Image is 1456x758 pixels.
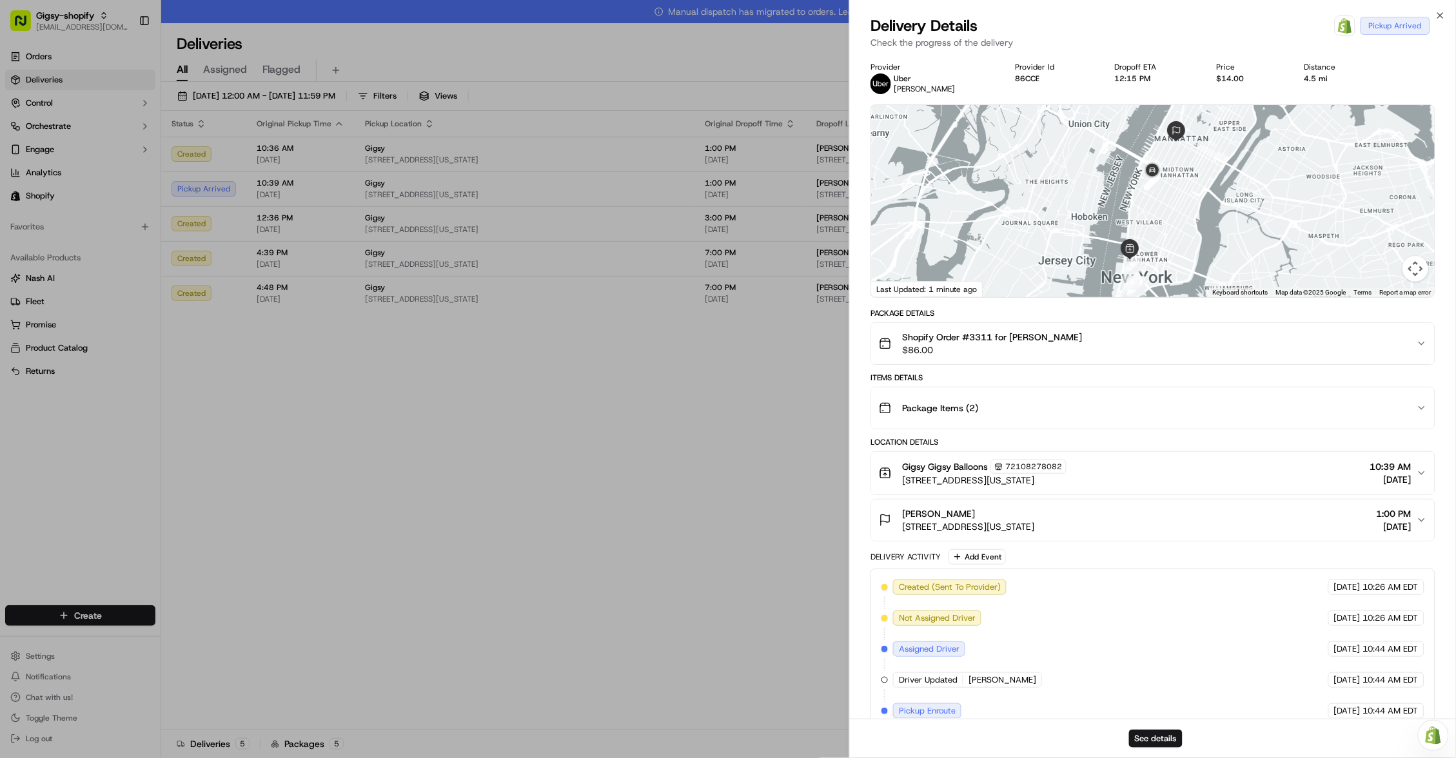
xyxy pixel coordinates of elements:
[871,36,1435,49] p: Check the progress of the delivery
[1334,705,1361,717] span: [DATE]
[1114,62,1195,72] div: Dropoff ETA
[949,549,1006,565] button: Add Event
[871,62,994,72] div: Provider
[13,167,86,177] div: Past conversations
[109,254,119,264] div: 💻
[1370,460,1412,473] span: 10:39 AM
[13,51,235,72] p: Welcome 👋
[1275,289,1346,296] span: Map data ©2025 Google
[902,460,988,473] span: Gigsy Gigsy Balloons
[899,643,959,655] span: Assigned Driver
[871,387,1435,429] button: Package Items (2)
[58,135,177,146] div: We're available if you need us!
[1124,256,1141,273] div: 6
[200,164,235,180] button: See all
[1217,73,1284,84] div: $14.00
[871,500,1435,541] button: [PERSON_NAME][STREET_ADDRESS][US_STATE]1:00 PM[DATE]
[1363,674,1419,686] span: 10:44 AM EDT
[26,253,99,266] span: Knowledge Base
[13,187,34,208] img: Sarah Lucier
[1363,643,1419,655] span: 10:44 AM EDT
[1015,62,1094,72] div: Provider Id
[40,199,104,209] span: [PERSON_NAME]
[1363,612,1419,624] span: 10:26 AM EDT
[899,581,1001,593] span: Created (Sent To Provider)
[874,280,917,297] a: Open this area in Google Maps (opens a new window)
[1005,462,1062,472] span: 72108278082
[13,254,23,264] div: 📗
[107,199,112,209] span: •
[13,122,36,146] img: 1736555255976-a54dd68f-1ca7-489b-9aae-adbdc363a1c4
[1337,18,1353,34] img: Shopify
[1377,507,1412,520] span: 1:00 PM
[13,12,39,38] img: Nash
[899,705,956,717] span: Pickup Enroute
[902,507,975,520] span: [PERSON_NAME]
[902,331,1082,344] span: Shopify Order #3311 for [PERSON_NAME]
[902,474,1067,487] span: [STREET_ADDRESS][US_STATE]
[969,674,1036,686] span: [PERSON_NAME]
[128,284,156,294] span: Pylon
[122,253,207,266] span: API Documentation
[899,612,976,624] span: Not Assigned Driver
[871,373,1435,383] div: Items Details
[1402,256,1428,282] button: Map camera controls
[1334,674,1361,686] span: [DATE]
[27,122,50,146] img: 9188753566659_6852d8bf1fb38e338040_72.png
[1304,73,1375,84] div: 4.5 mi
[871,323,1435,364] button: Shopify Order #3311 for [PERSON_NAME]$86.00
[1370,473,1412,486] span: [DATE]
[114,199,141,209] span: [DATE]
[902,402,978,414] span: Package Items ( 2 )
[1129,730,1183,748] button: See details
[1379,289,1431,296] a: Report a map error
[871,552,941,562] div: Delivery Activity
[894,73,955,84] p: Uber
[902,344,1082,356] span: $86.00
[104,248,212,271] a: 💻API Documentation
[1363,581,1419,593] span: 10:26 AM EDT
[58,122,212,135] div: Start new chat
[894,84,955,94] span: [PERSON_NAME]
[1304,62,1375,72] div: Distance
[1363,705,1419,717] span: 10:44 AM EDT
[8,248,104,271] a: 📗Knowledge Base
[91,284,156,294] a: Powered byPylon
[1114,73,1195,84] div: 12:15 PM
[1144,173,1161,190] div: 9
[871,281,983,297] div: Last Updated: 1 minute ago
[1334,581,1361,593] span: [DATE]
[1334,612,1361,624] span: [DATE]
[874,280,917,297] img: Google
[871,308,1435,318] div: Package Details
[902,520,1034,533] span: [STREET_ADDRESS][US_STATE]
[219,126,235,142] button: Start new chat
[1353,289,1372,296] a: Terms (opens in new tab)
[1123,273,1140,290] div: 5
[1334,643,1361,655] span: [DATE]
[871,73,891,94] img: uber-new-logo.jpeg
[1335,15,1355,36] a: Shopify
[34,83,232,96] input: Got a question? Start typing here...
[1015,73,1039,84] button: 86CCE
[899,674,958,686] span: Driver Updated
[871,452,1435,494] button: Gigsy Gigsy Balloons72108278082[STREET_ADDRESS][US_STATE]10:39 AM[DATE]
[1377,520,1412,533] span: [DATE]
[1212,288,1268,297] button: Keyboard shortcuts
[871,15,978,36] span: Delivery Details
[871,437,1435,447] div: Location Details
[1217,62,1284,72] div: Price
